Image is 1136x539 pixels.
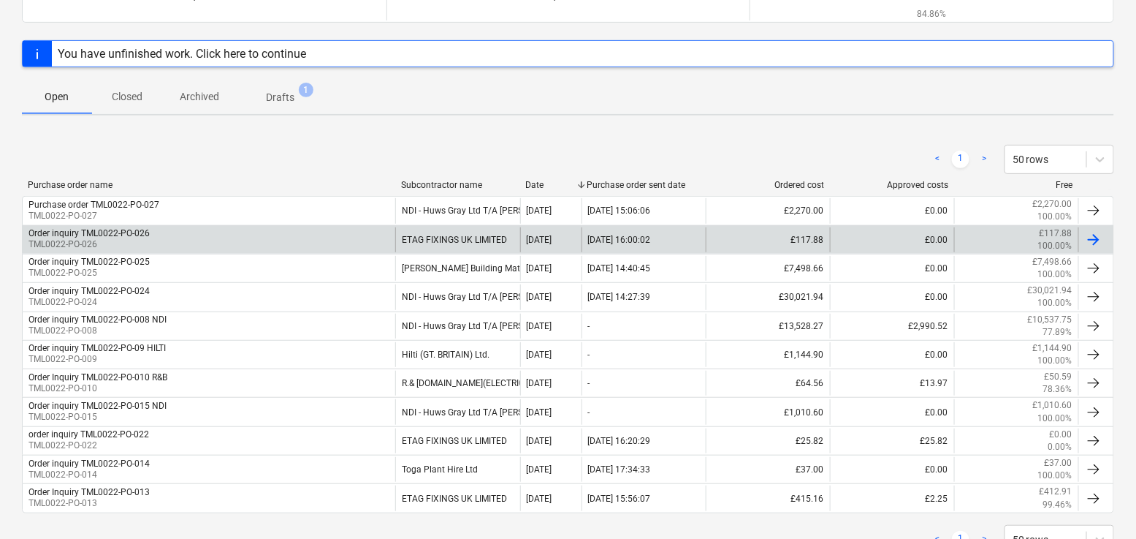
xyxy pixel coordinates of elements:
p: Archived [180,89,219,105]
p: 0.00% [1048,441,1072,453]
p: £30,021.94 [1028,284,1072,297]
div: £25.82 [706,429,830,453]
div: [DATE] [527,321,552,331]
p: 100.00% [1038,268,1072,281]
div: Order inquiry TML0022-PO-008 NDI [28,314,167,325]
p: 100.00% [1038,211,1072,223]
div: order inquiry TML0022-PO-022 [28,429,149,440]
div: £117.88 [706,227,830,252]
div: Order inquiry TML0022-PO-026 [28,228,150,238]
a: Page 1 is your current page [952,151,969,168]
a: Next page [975,151,993,168]
div: - [588,407,590,418]
div: [DATE] [527,206,552,216]
a: Previous page [929,151,946,168]
div: £0.00 [830,256,954,281]
div: £30,021.94 [706,284,830,309]
p: 100.00% [1038,240,1072,252]
div: Order Inquiry TML0022-PO-010 R&B [28,372,167,382]
div: Approved costs [836,180,948,190]
div: Purchase order TML0022-PO-027 [28,200,159,210]
p: £0.00 [1050,429,1072,441]
div: Order inquiry TML0022-PO-014 [28,459,150,469]
div: ETAG FIXINGS UK LIMITED [395,486,519,510]
div: £0.00 [830,399,954,424]
div: NDI - Huws Gray Ltd T/A [PERSON_NAME] [395,198,519,223]
p: 77.89% [1043,326,1072,339]
div: £64.56 [706,371,830,396]
p: 84.86% [899,8,964,20]
div: [DATE] 14:40:45 [588,263,651,274]
div: Order inquiry TML0022-PO-025 [28,257,150,267]
p: Closed [110,89,145,105]
div: NDI - Huws Gray Ltd T/A [PERSON_NAME] [395,314,519,339]
div: £13,528.27 [706,314,830,339]
div: £0.00 [830,342,954,367]
div: £2.25 [830,486,954,510]
div: Ordered cost [712,180,824,190]
div: - [588,378,590,388]
div: [DATE] 17:34:33 [588,464,651,475]
div: Date [526,180,576,190]
div: [DATE] [527,378,552,388]
div: ETAG FIXINGS UK LIMITED [395,227,519,252]
p: Drafts [266,90,294,105]
div: Subcontractor name [401,180,514,190]
div: Toga Plant Hire Ltd [395,457,519,482]
div: £13.97 [830,371,954,396]
div: [DATE] [527,494,552,504]
div: NDI - Huws Gray Ltd T/A [PERSON_NAME] [395,284,519,309]
div: [DATE] 16:20:29 [588,436,651,446]
p: TML0022-PO-010 [28,382,167,395]
div: £2,990.52 [830,314,954,339]
div: [DATE] [527,436,552,446]
p: TML0022-PO-015 [28,411,167,423]
p: £2,270.00 [1033,198,1072,211]
div: You have unfinished work. Click here to continue [58,47,306,61]
div: £415.16 [706,486,830,510]
p: 100.00% [1038,297,1072,309]
div: £0.00 [830,284,954,309]
div: Purchase order name [28,180,389,190]
div: NDI - Huws Gray Ltd T/A [PERSON_NAME] [395,399,519,424]
p: £10,537.75 [1028,314,1072,326]
p: TML0022-PO-008 [28,325,167,337]
div: £1,144.90 [706,342,830,367]
div: [DATE] 15:06:06 [588,206,651,216]
p: £412.91 [1040,486,1072,498]
p: TML0022-PO-014 [28,469,150,481]
div: Order Inquiry TML0022-PO-013 [28,487,150,497]
div: £0.00 [830,227,954,252]
div: Order inquiry TML0022-PO-09 HILTI [28,343,166,353]
div: - [588,350,590,360]
div: [DATE] [527,292,552,302]
div: £37.00 [706,457,830,482]
div: [DATE] [527,350,552,360]
p: Open [39,89,75,105]
iframe: Chat Widget [1063,469,1136,539]
p: 99.46% [1043,499,1072,511]
p: 100.00% [1038,470,1072,482]
div: R.& [DOMAIN_NAME](ELECTRICAL WHOLESALERS)LIMITED [395,371,519,396]
p: 78.36% [1043,383,1072,396]
p: £1,010.60 [1033,399,1072,412]
div: [DATE] 14:27:39 [588,292,651,302]
div: [DATE] 16:00:02 [588,235,651,245]
div: [DATE] [527,464,552,475]
span: 1 [299,83,313,97]
p: TML0022-PO-009 [28,353,166,366]
div: ETAG FIXINGS UK LIMITED [395,429,519,453]
p: £117.88 [1040,227,1072,240]
div: [DATE] [527,407,552,418]
div: [DATE] [527,263,552,274]
div: £7,498.66 [706,256,830,281]
div: £1,010.60 [706,399,830,424]
p: 100.00% [1038,412,1072,425]
div: [DATE] [527,235,552,245]
div: [DATE] 15:56:07 [588,494,651,504]
p: TML0022-PO-024 [28,296,150,309]
div: Order inquiry TML0022-PO-015 NDI [28,401,167,411]
div: Order inquiry TML0022-PO-024 [28,286,150,296]
p: TML0022-PO-022 [28,440,149,452]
